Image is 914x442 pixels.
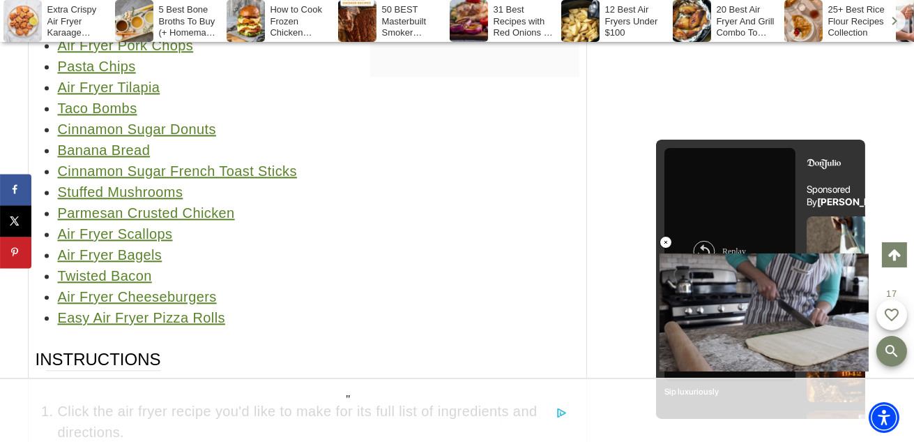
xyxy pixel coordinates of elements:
iframe: Advertisement [656,140,865,419]
a: Twisted Bacon [58,268,152,283]
a: Air Fryer Pork Chops [58,38,194,53]
a: Banana Bread [58,142,151,158]
div: Accessibility Menu [869,402,899,433]
img: Don Julio [151,271,239,360]
a: Air Fryer Scallops [58,226,173,242]
a: Cinnamon Sugar French Toast Sticks [58,163,297,179]
a: Easy Air Fryer Pizza Rolls [58,310,225,325]
a: Pasta Chips [58,59,136,74]
img: Don Julio [151,174,239,263]
iframe: Advertisement [346,393,569,428]
a: Cinnamon Sugar Donuts [58,121,216,137]
a: Air Fryer Bagels [58,247,162,263]
a: Air Fryer Cheeseburgers [58,289,217,304]
span: [PERSON_NAME] [161,57,239,68]
a: Parmesan Crusted Chicken [58,205,235,221]
a: Scroll to top [882,242,907,267]
a: Stuffed Mushrooms [58,184,183,200]
a: Taco Bombs [58,101,137,116]
img: Don Julio [151,77,239,165]
a: Sponsored By[PERSON_NAME] [151,43,239,68]
span: Instructions [36,348,161,392]
a: Air Fryer Tilapia [58,80,160,95]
